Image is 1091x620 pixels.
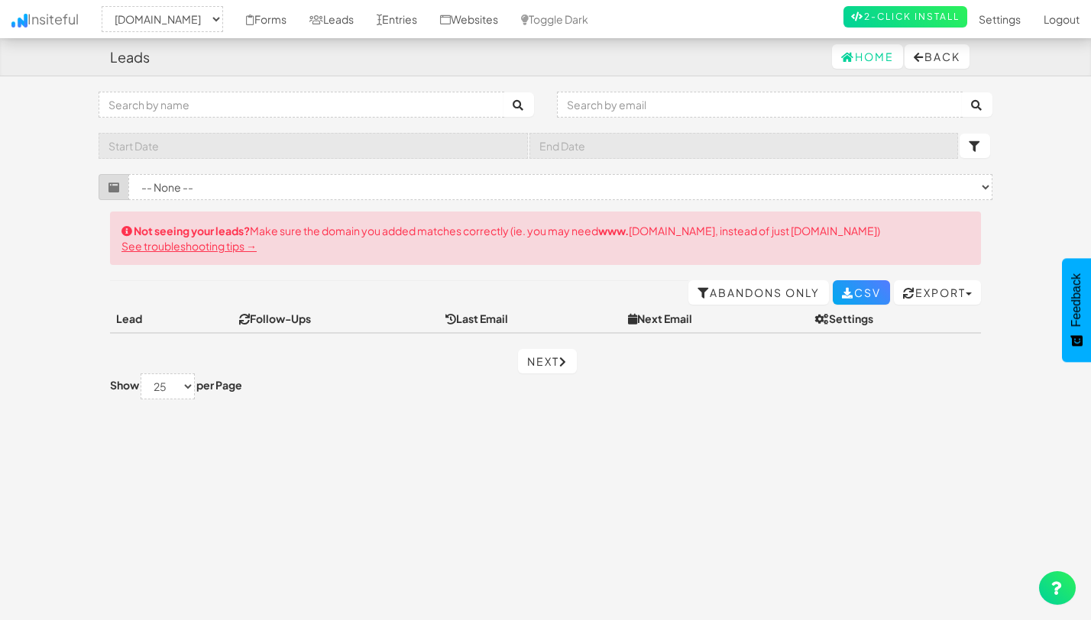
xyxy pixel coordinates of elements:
[557,92,963,118] input: Search by email
[622,305,809,333] th: Next Email
[439,305,623,333] th: Last Email
[598,224,629,237] strong: www.
[110,377,139,392] label: Show
[833,280,890,305] a: CSV
[110,305,203,333] th: Lead
[134,224,250,237] strong: Not seeing your leads?
[905,44,970,69] button: Back
[529,133,959,159] input: End Date
[518,349,577,373] a: Next
[1070,273,1083,327] span: Feedback
[233,305,439,333] th: Follow-Ups
[121,239,257,253] a: See troubleshooting tips →
[110,212,981,265] div: Make sure the domain you added matches correctly (ie. you may need [DOMAIN_NAME], instead of just...
[894,280,981,305] button: Export
[832,44,903,69] a: Home
[110,50,150,65] h4: Leads
[809,305,981,333] th: Settings
[196,377,242,392] label: per Page
[843,6,967,27] a: 2-Click Install
[688,280,829,305] a: Abandons Only
[99,92,504,118] input: Search by name
[99,133,528,159] input: Start Date
[11,14,28,27] img: icon.png
[1062,258,1091,362] button: Feedback - Show survey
